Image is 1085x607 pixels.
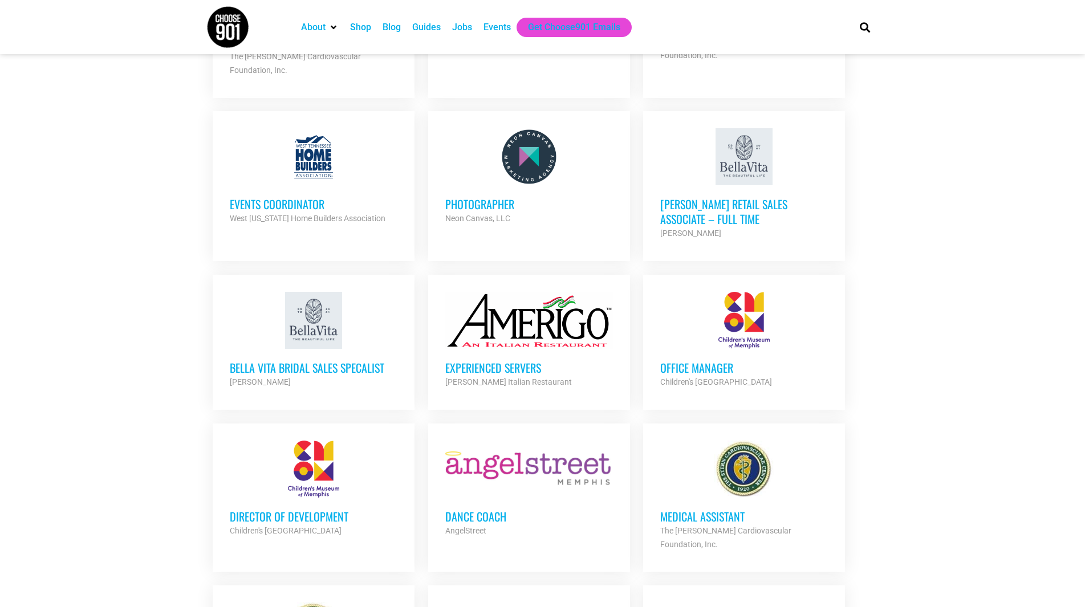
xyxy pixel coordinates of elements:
[230,509,397,524] h3: Director of Development
[230,377,291,386] strong: [PERSON_NAME]
[445,526,486,535] strong: AngelStreet
[643,275,845,406] a: Office Manager Children's [GEOGRAPHIC_DATA]
[230,214,385,223] strong: West [US_STATE] Home Builders Association
[213,111,415,242] a: Events Coordinator West [US_STATE] Home Builders Association
[660,360,828,375] h3: Office Manager
[383,21,401,34] a: Blog
[230,526,342,535] strong: Children's [GEOGRAPHIC_DATA]
[660,509,828,524] h3: Medical Assistant
[428,423,630,555] a: Dance Coach AngelStreet
[350,21,371,34] a: Shop
[428,275,630,406] a: Experienced Servers [PERSON_NAME] Italian Restaurant
[230,52,361,75] strong: The [PERSON_NAME] Cardiovascular Foundation, Inc.
[295,18,344,37] div: About
[428,111,630,242] a: Photographer Neon Canvas, LLC
[445,197,613,211] h3: Photographer
[643,111,845,257] a: [PERSON_NAME] Retail Sales Associate – Full Time [PERSON_NAME]
[660,229,721,238] strong: [PERSON_NAME]
[528,21,620,34] a: Get Choose901 Emails
[855,18,874,36] div: Search
[412,21,441,34] a: Guides
[213,423,415,555] a: Director of Development Children's [GEOGRAPHIC_DATA]
[452,21,472,34] a: Jobs
[295,18,840,37] nav: Main nav
[643,423,845,568] a: Medical Assistant The [PERSON_NAME] Cardiovascular Foundation, Inc.
[213,275,415,406] a: Bella Vita Bridal Sales Specalist [PERSON_NAME]
[660,197,828,226] h3: [PERSON_NAME] Retail Sales Associate – Full Time
[483,21,511,34] a: Events
[660,377,772,386] strong: Children's [GEOGRAPHIC_DATA]
[445,360,613,375] h3: Experienced Servers
[660,526,791,549] strong: The [PERSON_NAME] Cardiovascular Foundation, Inc.
[445,377,572,386] strong: [PERSON_NAME] Italian Restaurant
[230,197,397,211] h3: Events Coordinator
[230,360,397,375] h3: Bella Vita Bridal Sales Specalist
[301,21,326,34] a: About
[660,37,791,60] strong: The [PERSON_NAME] Cardiovascular Foundation, Inc.
[445,214,510,223] strong: Neon Canvas, LLC
[445,509,613,524] h3: Dance Coach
